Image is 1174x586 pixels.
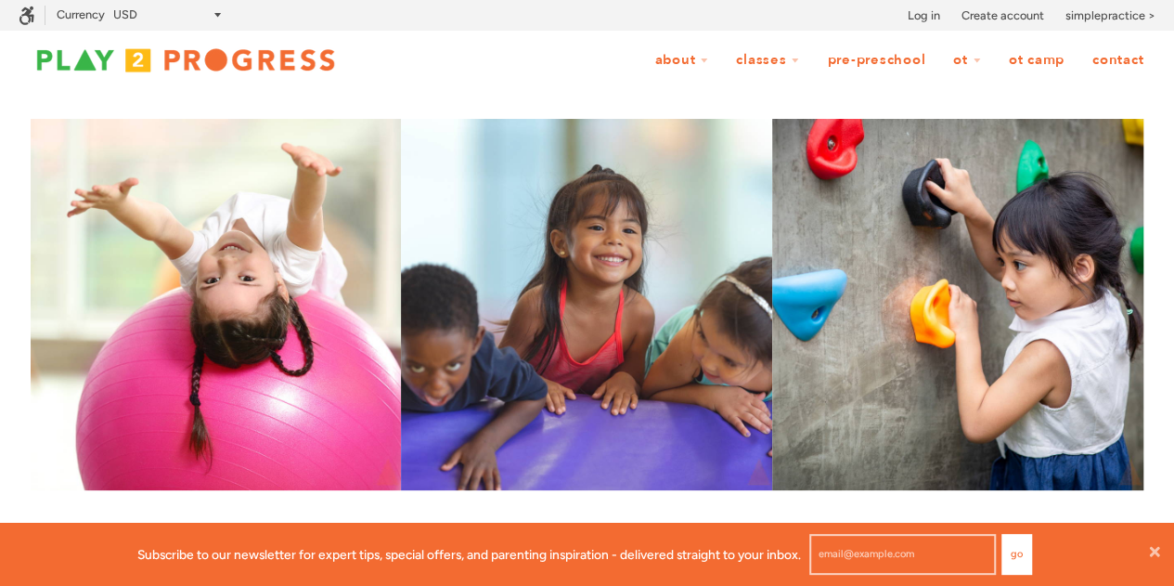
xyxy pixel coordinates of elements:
a: Create account [961,7,1044,25]
p: Subscribe to our newsletter for expert tips, special offers, and parenting inspiration - delivere... [137,544,801,565]
a: simplepractice > [1065,7,1155,25]
a: Log in [908,7,940,25]
img: Play2Progress logo [19,42,353,79]
input: email@example.com [809,534,996,575]
a: OT [941,43,993,78]
label: Currency [57,7,105,21]
a: Classes [724,43,811,78]
a: About [642,43,720,78]
a: Contact [1080,43,1155,78]
button: Go [1001,534,1032,575]
a: OT Camp [997,43,1077,78]
a: Pre-Preschool [815,43,937,78]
